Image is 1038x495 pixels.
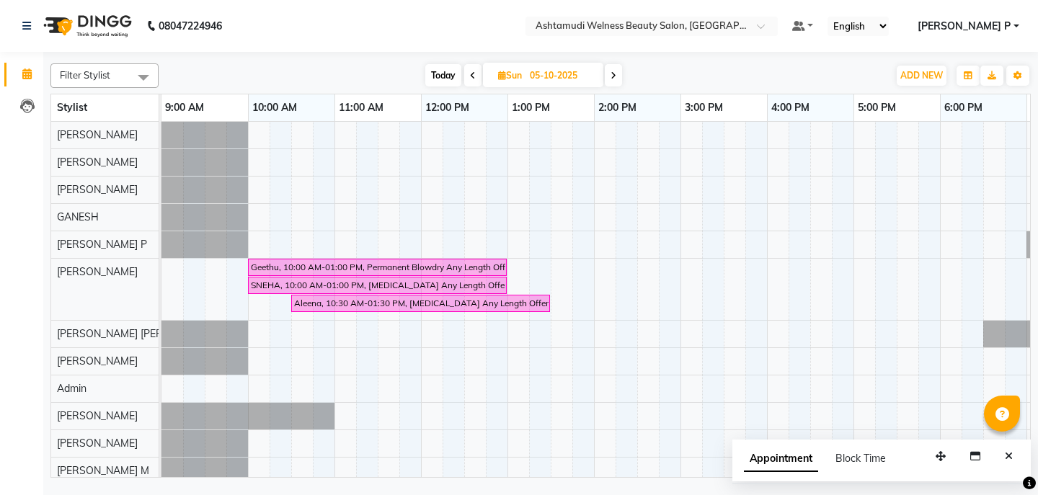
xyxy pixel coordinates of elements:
a: 3:00 PM [681,97,727,118]
img: logo [37,6,136,46]
a: 5:00 PM [854,97,900,118]
span: Sun [494,70,525,81]
a: 4:00 PM [768,97,813,118]
a: 2:00 PM [595,97,640,118]
div: Aleena, 10:30 AM-01:30 PM, [MEDICAL_DATA] Any Length Offer [293,297,549,310]
a: 6:00 PM [941,97,986,118]
div: SNEHA, 10:00 AM-01:00 PM, [MEDICAL_DATA] Any Length Offer [249,279,505,292]
input: 2025-10-05 [525,65,598,86]
span: GANESH [57,210,99,223]
span: Filter Stylist [60,69,110,81]
b: 08047224946 [159,6,222,46]
span: [PERSON_NAME] P [57,238,147,251]
span: [PERSON_NAME] [57,265,138,278]
span: [PERSON_NAME] M [57,464,149,477]
span: [PERSON_NAME] [57,409,138,422]
a: 12:00 PM [422,97,473,118]
span: Appointment [744,446,818,472]
span: Block Time [835,452,886,465]
span: [PERSON_NAME] P [918,19,1011,34]
a: 10:00 AM [249,97,301,118]
span: [PERSON_NAME] [PERSON_NAME] [57,327,221,340]
span: ADD NEW [900,70,943,81]
a: 1:00 PM [508,97,554,118]
span: [PERSON_NAME] [57,354,138,367]
span: [PERSON_NAME] [57,437,138,450]
iframe: chat widget [977,437,1024,481]
span: [PERSON_NAME] [57,156,138,169]
span: [PERSON_NAME] [57,183,138,196]
span: [PERSON_NAME] [57,128,138,141]
span: Admin [57,382,86,395]
span: Stylist [57,101,87,114]
a: 11:00 AM [335,97,387,118]
span: Today [425,64,461,86]
div: Geethu, 10:00 AM-01:00 PM, Permanent Blowdry Any Length Offer [249,261,505,274]
a: 9:00 AM [161,97,208,118]
button: ADD NEW [897,66,946,86]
